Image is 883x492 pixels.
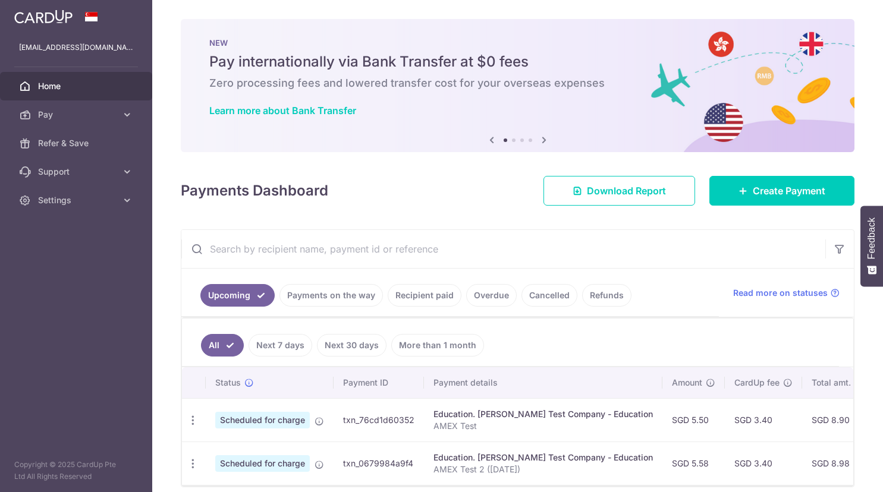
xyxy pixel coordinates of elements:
[391,334,484,357] a: More than 1 month
[433,420,653,432] p: AMEX Test
[317,334,386,357] a: Next 30 days
[709,176,854,206] a: Create Payment
[582,284,631,307] a: Refunds
[866,217,877,259] span: Feedback
[433,452,653,463] div: Education. [PERSON_NAME] Test Company - Education
[14,10,73,24] img: CardUp
[802,441,873,485] td: SGD 8.98
[543,176,695,206] a: Download Report
[249,334,312,357] a: Next 7 days
[209,38,826,48] p: NEW
[209,52,826,71] h5: Pay internationally via Bank Transfer at $0 fees
[215,455,310,472] span: Scheduled for charge
[812,377,851,389] span: Total amt.
[215,412,310,428] span: Scheduled for charge
[209,105,356,116] a: Learn more about Bank Transfer
[860,206,883,286] button: Feedback - Show survey
[521,284,577,307] a: Cancelled
[38,80,117,92] span: Home
[334,367,424,398] th: Payment ID
[200,284,275,307] a: Upcoming
[209,76,826,90] h6: Zero processing fees and lowered transfer cost for your overseas expenses
[733,287,828,299] span: Read more on statuses
[587,184,666,198] span: Download Report
[334,441,424,485] td: txn_0679984a9f4
[38,137,117,149] span: Refer & Save
[38,194,117,206] span: Settings
[725,441,802,485] td: SGD 3.40
[215,377,241,389] span: Status
[433,463,653,475] p: AMEX Test 2 ([DATE])
[38,166,117,178] span: Support
[424,367,662,398] th: Payment details
[181,180,328,201] h4: Payments Dashboard
[802,398,873,441] td: SGD 8.90
[662,398,725,441] td: SGD 5.50
[388,284,461,307] a: Recipient paid
[433,408,653,420] div: Education. [PERSON_NAME] Test Company - Education
[201,334,244,357] a: All
[672,377,702,389] span: Amount
[19,42,133,53] p: [EMAIL_ADDRESS][DOMAIN_NAME]
[725,398,802,441] td: SGD 3.40
[466,284,517,307] a: Overdue
[38,109,117,121] span: Pay
[181,19,854,152] img: Bank transfer banner
[279,284,383,307] a: Payments on the way
[733,287,840,299] a: Read more on statuses
[753,184,825,198] span: Create Payment
[734,377,780,389] span: CardUp fee
[181,230,825,268] input: Search by recipient name, payment id or reference
[334,398,424,441] td: txn_76cd1d60352
[662,441,725,485] td: SGD 5.58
